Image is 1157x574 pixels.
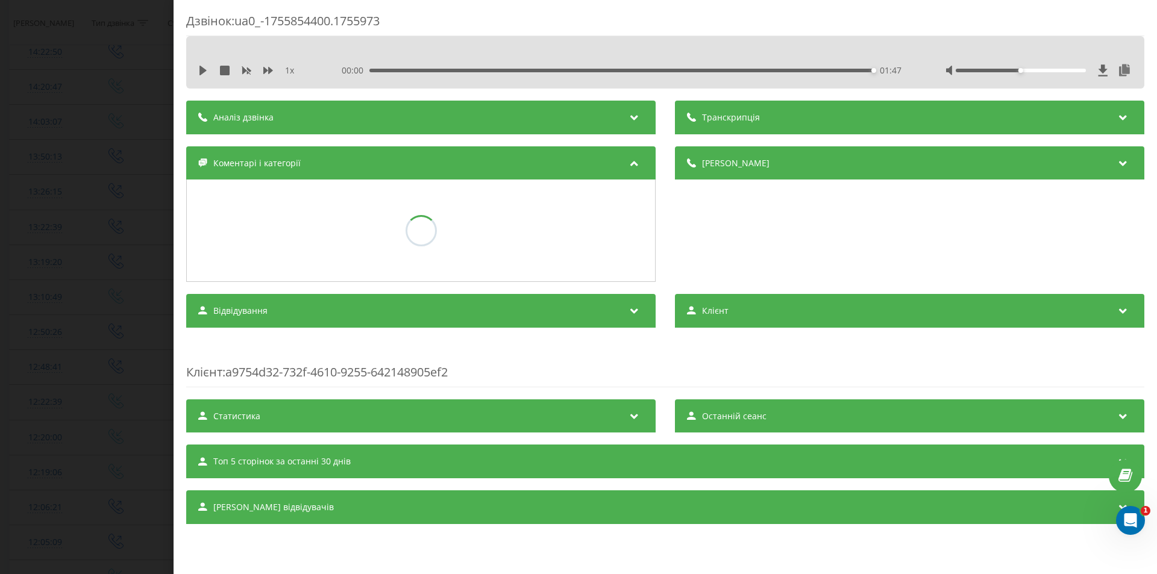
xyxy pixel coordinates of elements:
span: Транскрипція [702,111,760,123]
span: Топ 5 сторінок за останні 30 днів [213,455,351,467]
iframe: Intercom live chat [1116,506,1145,535]
div: Дзвінок : ua0_-1755854400.1755973 [186,13,1144,36]
div: Accessibility label [1018,68,1023,73]
span: 1 [1141,506,1150,516]
span: 1 x [285,64,294,76]
span: 01:47 [880,64,901,76]
span: Останній сеанс [702,410,767,422]
span: [PERSON_NAME] [702,157,770,169]
span: [PERSON_NAME] відвідувачів [213,501,334,513]
span: Клієнт [186,364,222,380]
span: Статистика [213,410,260,422]
div: : a9754d32-732f-4610-9255-642148905ef2 [186,340,1144,387]
span: Клієнт [702,305,729,317]
span: Аналіз дзвінка [213,111,274,123]
span: 00:00 [342,64,369,76]
span: Коментарі і категорії [213,157,301,169]
span: Відвідування [213,305,268,317]
div: Accessibility label [871,68,876,73]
